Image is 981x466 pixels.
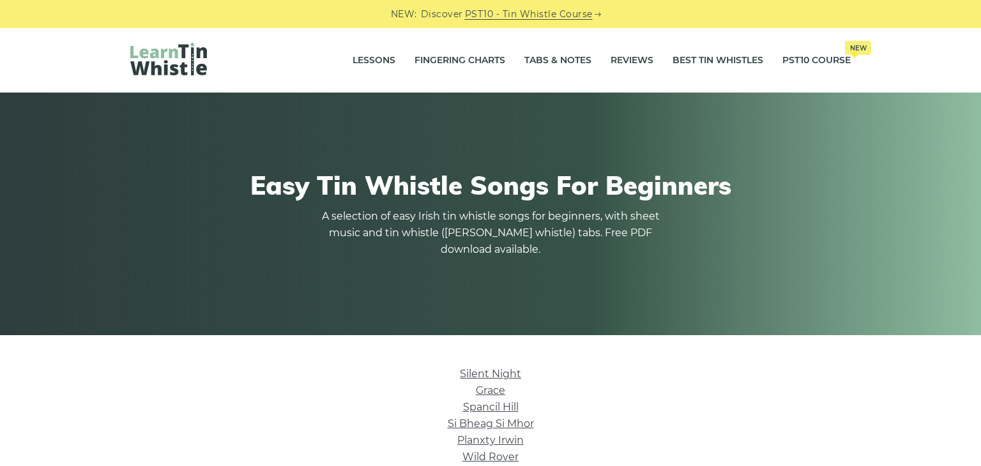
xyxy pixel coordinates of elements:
a: Wild Rover [462,451,519,463]
a: Silent Night [460,368,521,380]
a: Fingering Charts [414,45,505,77]
a: Tabs & Notes [524,45,591,77]
img: LearnTinWhistle.com [130,43,207,75]
a: Grace [476,384,505,396]
h1: Easy Tin Whistle Songs For Beginners [130,170,851,200]
a: Reviews [611,45,653,77]
span: New [845,41,871,55]
a: Best Tin Whistles [673,45,763,77]
p: A selection of easy Irish tin whistle songs for beginners, with sheet music and tin whistle ([PER... [318,208,663,258]
a: PST10 CourseNew [782,45,851,77]
a: Si­ Bheag Si­ Mhor [448,417,534,430]
a: Planxty Irwin [457,434,524,446]
a: Lessons [353,45,395,77]
a: Spancil Hill [463,401,519,413]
